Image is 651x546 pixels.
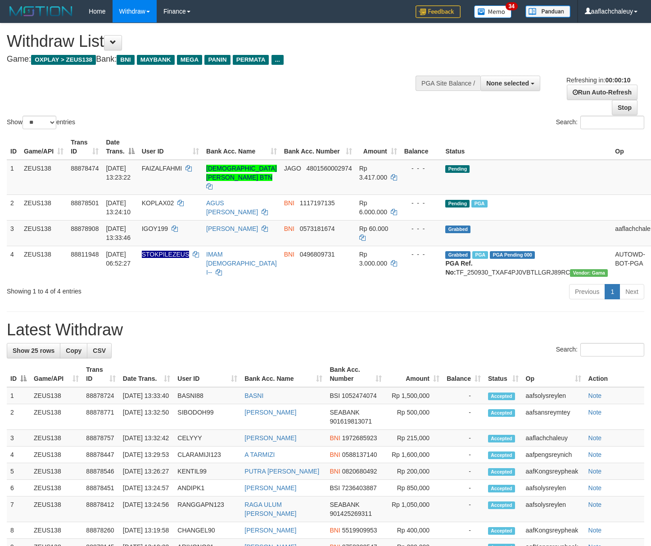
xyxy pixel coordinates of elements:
span: Copy 901425269311 to clipboard [330,510,371,517]
span: BSI [330,392,340,399]
th: Balance [401,134,442,160]
td: aafKongsreypheak [522,463,585,480]
span: PERMATA [233,55,269,65]
span: Rp 3.417.000 [359,165,387,181]
span: None selected [486,80,529,87]
td: ZEUS138 [30,430,82,447]
td: 3 [7,430,30,447]
span: BNI [330,451,340,458]
span: Copy 901619813071 to clipboard [330,418,371,425]
span: MEGA [177,55,203,65]
td: 88878412 [82,496,119,522]
th: User ID: activate to sort column ascending [174,361,241,387]
td: 88878447 [82,447,119,463]
td: CELYYY [174,430,241,447]
span: Copy 7236403887 to clipboard [342,484,377,492]
th: Bank Acc. Number: activate to sort column ascending [326,361,385,387]
img: Button%20Memo.svg [474,5,512,18]
span: FAIZALFAHMI [142,165,182,172]
td: KENTIL99 [174,463,241,480]
td: 4 [7,447,30,463]
span: Accepted [488,468,515,476]
th: ID [7,134,20,160]
th: Action [585,361,644,387]
th: Bank Acc. Number: activate to sort column ascending [280,134,356,160]
span: Accepted [488,409,515,417]
td: 6 [7,480,30,496]
span: BNI [284,225,294,232]
td: 5 [7,463,30,480]
span: Copy 0496809731 to clipboard [300,251,335,258]
span: PGA Pending [490,251,535,259]
td: aafpengsreynich [522,447,585,463]
td: - [443,387,484,404]
input: Search: [580,343,644,356]
span: Pending [445,165,470,173]
label: Show entries [7,116,75,129]
td: - [443,496,484,522]
td: [DATE] 13:26:27 [119,463,174,480]
td: [DATE] 13:19:58 [119,522,174,539]
td: ZEUS138 [30,447,82,463]
span: Copy 0588137140 to clipboard [342,451,377,458]
span: Rp 60.000 [359,225,389,232]
span: Pending [445,200,470,208]
a: 1 [605,284,620,299]
a: Note [588,527,602,534]
td: ZEUS138 [30,463,82,480]
th: ID: activate to sort column descending [7,361,30,387]
td: 2 [7,194,20,220]
td: Rp 850,000 [385,480,443,496]
span: ... [271,55,284,65]
span: CSV [93,347,106,354]
td: Rp 1,500,000 [385,387,443,404]
a: Run Auto-Refresh [567,85,637,100]
td: Rp 1,050,000 [385,496,443,522]
td: [DATE] 13:32:50 [119,404,174,430]
h1: Latest Withdraw [7,321,644,339]
span: KOPLAX02 [142,199,174,207]
th: User ID: activate to sort column ascending [138,134,203,160]
td: Rp 200,000 [385,463,443,480]
th: Game/API: activate to sort column ascending [20,134,67,160]
td: 1 [7,387,30,404]
td: 1 [7,160,20,195]
td: CHANGEL90 [174,522,241,539]
a: Note [588,501,602,508]
span: JAGO [284,165,301,172]
a: Next [619,284,644,299]
td: Rp 215,000 [385,430,443,447]
th: Date Trans.: activate to sort column descending [102,134,138,160]
span: 88878501 [71,199,99,207]
span: Copy 4801560002974 to clipboard [306,165,352,172]
td: - [443,447,484,463]
div: - - - [404,250,439,259]
td: ZEUS138 [30,387,82,404]
div: Showing 1 to 4 of 4 entries [7,283,265,296]
span: Accepted [488,393,515,400]
td: 8 [7,522,30,539]
a: RAGA ULUM [PERSON_NAME] [244,501,296,517]
td: RANGGAPN123 [174,496,241,522]
a: [PERSON_NAME] [206,225,258,232]
td: 88878757 [82,430,119,447]
span: BNI [330,434,340,442]
span: Grabbed [445,251,470,259]
span: Accepted [488,435,515,442]
select: Showentries [23,116,56,129]
td: Rp 1,600,000 [385,447,443,463]
a: [PERSON_NAME] [244,434,296,442]
td: CLARAMIJI123 [174,447,241,463]
td: aaflachchaleuy [522,430,585,447]
a: Stop [612,100,637,115]
th: Amount: activate to sort column ascending [385,361,443,387]
b: PGA Ref. No: [445,260,472,276]
a: Note [588,409,602,416]
img: Feedback.jpg [416,5,461,18]
a: CSV [87,343,112,358]
span: Refreshing in: [566,77,630,84]
a: [PERSON_NAME] [244,527,296,534]
td: 88878260 [82,522,119,539]
th: Status [442,134,611,160]
td: ZEUS138 [30,496,82,522]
